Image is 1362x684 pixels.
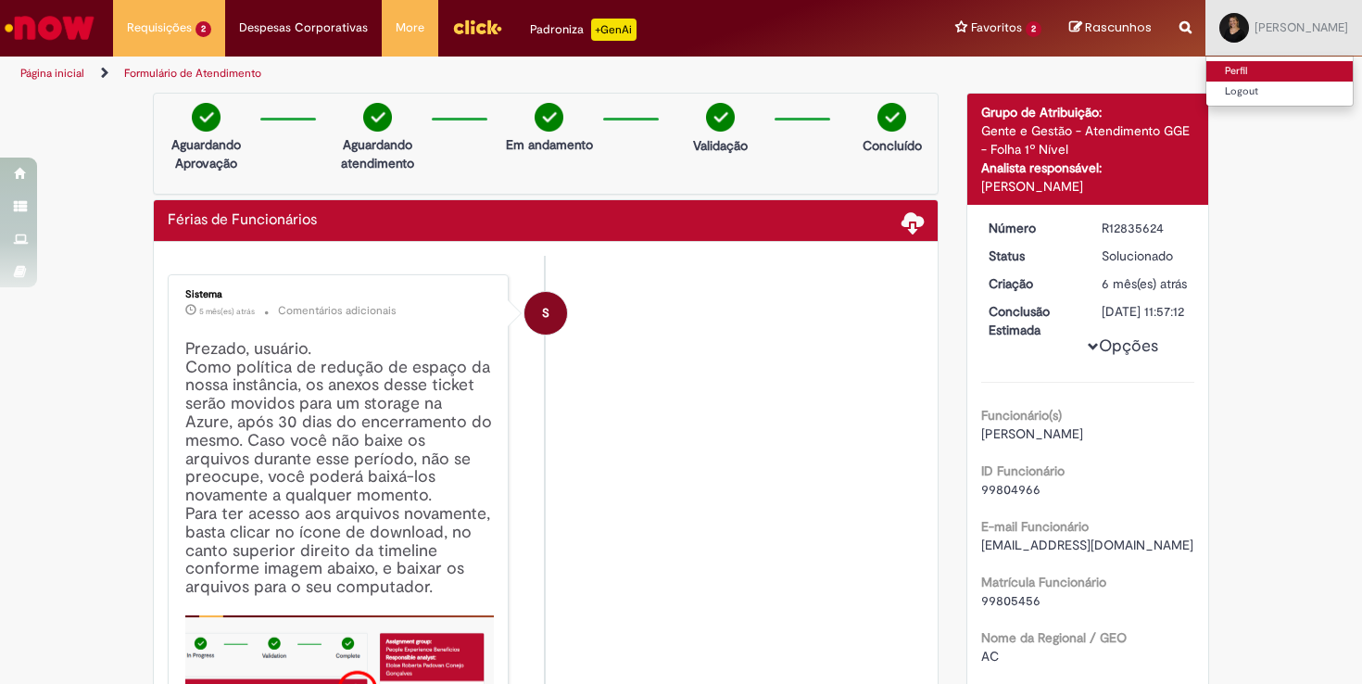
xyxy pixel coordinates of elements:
img: check-circle-green.png [877,103,906,132]
img: check-circle-green.png [535,103,563,132]
span: 99805456 [981,592,1040,609]
b: ID Funcionário [981,462,1065,479]
span: Requisições [127,19,192,37]
p: Concluído [863,136,922,155]
div: Analista responsável: [981,158,1195,177]
span: Rascunhos [1085,19,1152,36]
span: 6 mês(es) atrás [1102,275,1187,292]
div: Grupo de Atribuição: [981,103,1195,121]
time: 20/03/2025 15:43:52 [1102,275,1187,292]
div: R12835624 [1102,219,1188,237]
b: Nome da Regional / GEO [981,629,1127,646]
dt: Status [975,247,1089,265]
b: Matrícula Funcionário [981,574,1106,590]
div: Padroniza [530,19,637,41]
span: [PERSON_NAME] [1255,19,1348,35]
a: Formulário de Atendimento [124,66,261,81]
a: Perfil [1206,61,1353,82]
div: System [524,292,567,335]
time: 21/04/2025 03:21:21 [199,306,255,317]
span: [PERSON_NAME] [981,425,1083,442]
p: +GenAi [591,19,637,41]
dt: Conclusão Estimada [975,302,1089,339]
img: check-circle-green.png [706,103,735,132]
dt: Número [975,219,1089,237]
img: ServiceNow [2,9,97,46]
span: Despesas Corporativas [239,19,368,37]
span: 5 mês(es) atrás [199,306,255,317]
span: AC [981,648,999,665]
div: [DATE] 11:57:12 [1102,302,1188,321]
dt: Criação [975,274,1089,293]
p: Aguardando atendimento [333,135,422,172]
a: Logout [1206,82,1353,102]
img: check-circle-green.png [363,103,392,132]
span: 2 [1026,21,1041,37]
a: Rascunhos [1069,19,1152,37]
span: [EMAIL_ADDRESS][DOMAIN_NAME] [981,537,1193,553]
div: Gente e Gestão - Atendimento GGE - Folha 1º Nível [981,121,1195,158]
p: Validação [693,136,748,155]
ul: Trilhas de página [14,57,894,91]
span: S [542,291,549,336]
img: click_logo_yellow_360x200.png [452,13,502,41]
span: 2 [195,21,211,37]
div: [PERSON_NAME] [981,177,1195,196]
h2: Férias de Funcionários Histórico de tíquete [168,212,317,229]
div: Solucionado [1102,247,1188,265]
p: Aguardando Aprovação [161,135,251,172]
b: E-mail Funcionário [981,518,1089,535]
div: Sistema [185,289,494,300]
span: More [396,19,424,37]
small: Comentários adicionais [278,303,397,319]
b: Funcionário(s) [981,407,1062,424]
span: Baixar anexos [902,210,924,233]
a: Página inicial [20,66,84,81]
p: Em andamento [506,135,593,154]
span: 99804966 [981,481,1040,498]
div: 20/03/2025 15:43:52 [1102,274,1188,293]
img: check-circle-green.png [192,103,221,132]
span: Favoritos [971,19,1022,37]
